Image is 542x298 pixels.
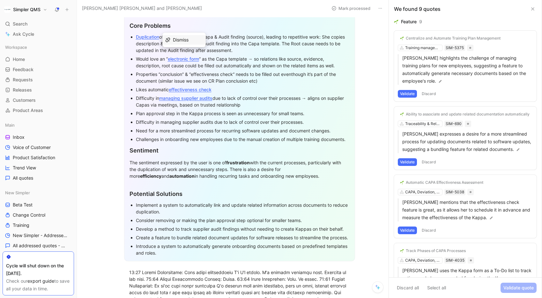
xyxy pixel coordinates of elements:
[401,18,417,26] div: Feature
[13,232,68,239] span: New Simpler - Addressed customer feedback
[419,18,422,26] div: 9
[136,95,350,108] div: Difficulty in due to lack of control over their processes → aligns on supplier Capas via meetings...
[168,56,199,62] a: electronic form
[136,234,350,241] div: Create a feature to bundle related document updates for software releases to streamline the process.
[398,247,468,255] button: 🌱Track Phases of CAPA Processes
[13,20,27,28] span: Search
[400,181,404,184] img: 🌱
[13,242,67,249] span: All addressed quotes - New Simpler
[3,153,74,162] a: Product Satisfaction
[136,71,350,84] div: Properties “conclusion” & “effectiveness check” needs to be filled out eventhough it’s part of th...
[130,146,350,155] div: Sentiment
[3,106,74,115] a: Product Areas
[13,144,51,151] span: Voice of Customer
[136,86,350,93] div: Likes automatic
[13,134,25,140] span: Inbox
[136,110,350,117] div: Plan approval step in the Kappa process is seen as unnecessary for small teams.
[13,87,32,93] span: Releases
[406,36,501,41] div: Centralize and Automate Training Plan Management
[13,212,45,218] span: Change Control
[82,4,202,12] span: [PERSON_NAME] [PERSON_NAME] and [PERSON_NAME]
[136,127,350,134] div: Need for a more streamlined process for recurring software updates and document changes.
[13,66,33,73] span: Feedback
[400,112,404,116] img: 🌱
[394,5,441,13] div: We found 9 quotes
[136,56,350,69] div: Would love an “ ” as the Capa template → so relations like source, evidence, description, root ca...
[3,75,74,85] a: Requests
[438,79,442,84] img: pen.svg
[136,243,350,256] div: Introduce a system to automatically generate onboarding documents based on predefined templates a...
[3,188,74,197] div: New Simpler
[501,283,537,293] button: Validate quote
[13,77,33,83] span: Requests
[3,29,74,39] a: Ask Cycle
[5,190,30,196] span: New Simpler
[419,227,438,234] button: Discard
[3,143,74,152] a: Voice of Customer
[136,34,159,40] a: Duplication
[13,222,29,228] span: Training
[402,130,533,153] p: [PERSON_NAME] expresses a desire for a more streamlined process for updating documents related to...
[394,19,398,24] img: 🌱
[136,217,350,224] div: Consider removing or making the plan approval step optional for smaller teams.
[13,7,41,12] h1: Simpler QMS
[406,112,530,117] div: Ability to associate and update related documentation automatically
[13,97,36,103] span: Customers
[419,158,438,166] button: Discard
[3,65,74,74] a: Feedback
[5,44,27,50] span: Workspace
[136,119,350,125] div: Difficulty in managing supplier audits due to lack of control over their processes.
[398,158,417,166] button: Validate
[130,190,350,198] div: Potential Solutions
[136,226,350,232] div: Develop a method to track supplier audit findings without needing to create Kappas on their behalf.
[13,165,36,171] span: Trend View
[398,34,503,42] button: 🌱Centralize and Automate Training Plan Management
[3,120,74,183] div: MainInboxVoice of CustomerProduct SatisfactionTrend ViewAll quotes
[159,95,212,101] a: managing supplier audits
[398,227,417,234] button: Validate
[398,110,532,118] button: 🌱Ability to associate and update related documentation automatically
[6,277,71,293] div: Check our to save all your data in time.
[398,179,486,186] button: 🌱Automatic CAPA Effectiveness Assessment
[13,175,33,181] span: All quotes
[136,34,350,54] div: of information in the Capa & Audit finding (source), leading to repetitive work: She copies descr...
[136,136,350,143] div: Challenges in onboarding new employees due to the manual creation of multiple training documents.
[406,180,483,185] div: Automatic CAPA Effectiveness Assessment
[3,241,74,250] a: All addressed quotes - New Simpler
[13,56,25,63] span: Home
[13,107,43,114] span: Product Areas
[400,36,404,40] img: 🌱
[13,202,33,208] span: Beta Test
[3,120,74,130] div: Main
[226,160,250,165] strong: frustration
[3,55,74,64] a: Home
[402,54,533,85] p: [PERSON_NAME] highlights the challenge of managing training plans for new employees, suggesting a...
[3,188,74,261] div: New SimplerBeta TestChange ControlTrainingNew Simpler - Addressed customer feedbackAll addressed ...
[130,21,350,30] div: Core Problems
[400,249,404,253] img: 🌱
[6,262,71,277] div: Cycle will shut down on the [DATE].
[3,173,74,183] a: All quotes
[3,19,74,29] div: Search
[512,276,516,281] img: pen.svg
[4,6,11,13] img: Simpler QMS
[489,216,494,220] img: pen.svg
[3,42,74,52] div: Workspace
[13,154,55,161] span: Product Satisfaction
[406,248,466,253] div: Track Phases of CAPA Processes
[424,283,449,293] button: Select all
[169,173,195,179] strong: automation
[5,122,15,128] span: Main
[3,95,74,105] a: Customers
[394,283,422,293] button: Discard all
[398,90,417,98] button: Validate
[169,87,212,92] a: effectiveness check
[419,90,438,98] button: Discard
[3,85,74,95] a: Releases
[3,210,74,220] a: Change Control
[516,147,520,152] img: pen.svg
[3,5,49,14] button: Simpler QMSSimpler QMS
[3,200,74,210] a: Beta Test
[402,198,533,221] p: [PERSON_NAME] mentions that the effectiveness check feature is great, as it allows her to schedul...
[3,231,74,240] a: New Simpler - Addressed customer feedback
